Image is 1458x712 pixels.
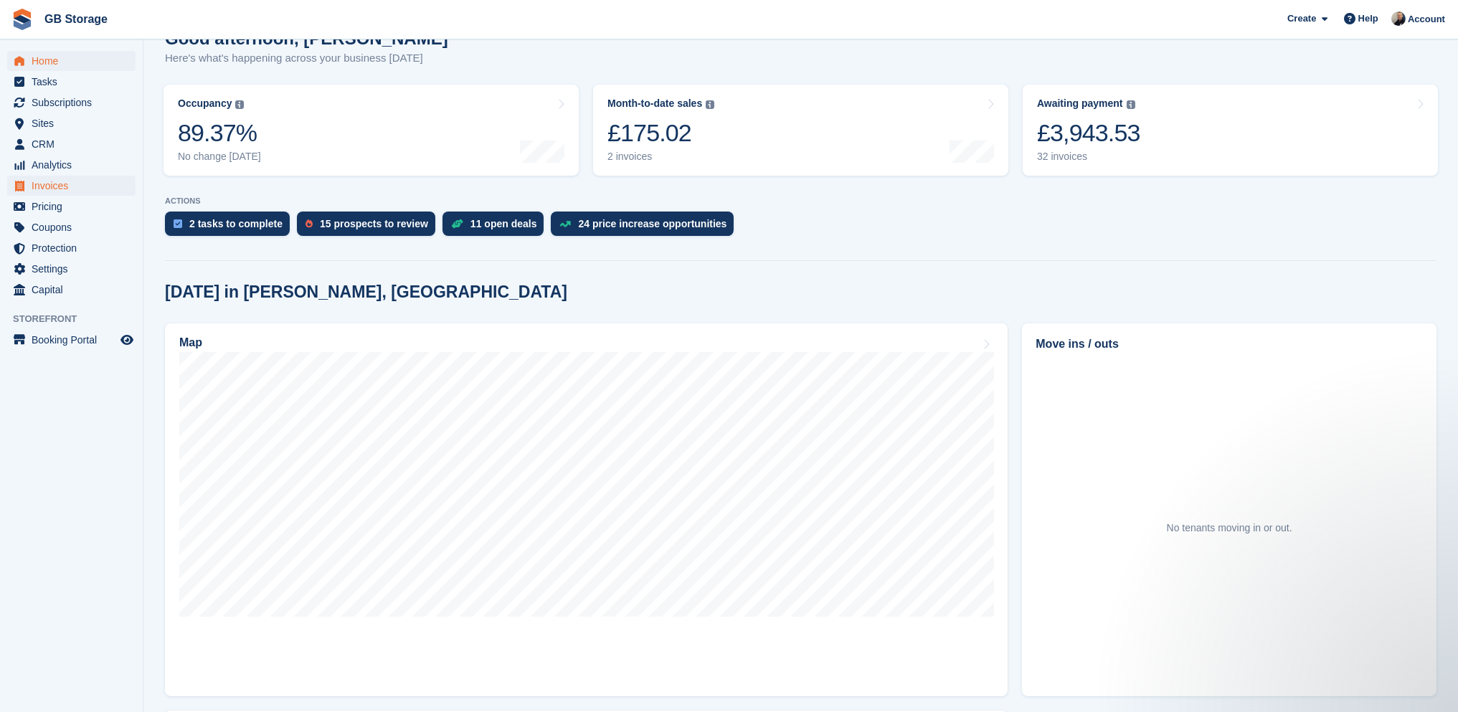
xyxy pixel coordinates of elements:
[607,118,714,148] div: £175.02
[13,312,143,326] span: Storefront
[165,196,1436,206] p: ACTIONS
[7,217,136,237] a: menu
[451,219,463,229] img: deal-1b604bf984904fb50ccaf53a9ad4b4a5d6e5aea283cecdc64d6e3604feb123c2.svg
[7,134,136,154] a: menu
[179,336,202,349] h2: Map
[32,176,118,196] span: Invoices
[165,323,1008,696] a: Map
[7,72,136,92] a: menu
[559,221,571,227] img: price_increase_opportunities-93ffe204e8149a01c8c9dc8f82e8f89637d9d84a8eef4429ea346261dce0b2c0.svg
[165,212,297,243] a: 2 tasks to complete
[118,331,136,348] a: Preview store
[706,100,714,109] img: icon-info-grey-7440780725fd019a000dd9b08b2336e03edf1995a4989e88bcd33f0948082b44.svg
[235,100,244,109] img: icon-info-grey-7440780725fd019a000dd9b08b2336e03edf1995a4989e88bcd33f0948082b44.svg
[174,219,182,228] img: task-75834270c22a3079a89374b754ae025e5fb1db73e45f91037f5363f120a921f8.svg
[11,9,33,30] img: stora-icon-8386f47178a22dfd0bd8f6a31ec36ba5ce8667c1dd55bd0f319d3a0aa187defe.svg
[551,212,741,243] a: 24 price increase opportunities
[1127,100,1135,109] img: icon-info-grey-7440780725fd019a000dd9b08b2336e03edf1995a4989e88bcd33f0948082b44.svg
[7,92,136,113] a: menu
[1408,12,1445,27] span: Account
[32,238,118,258] span: Protection
[7,238,136,258] a: menu
[607,151,714,163] div: 2 invoices
[7,113,136,133] a: menu
[1391,11,1406,26] img: Karl Walker
[7,155,136,175] a: menu
[7,176,136,196] a: menu
[7,51,136,71] a: menu
[178,98,232,110] div: Occupancy
[32,155,118,175] span: Analytics
[306,219,313,228] img: prospect-51fa495bee0391a8d652442698ab0144808aea92771e9ea1ae160a38d050c398.svg
[164,85,579,176] a: Occupancy 89.37% No change [DATE]
[32,259,118,279] span: Settings
[1023,85,1438,176] a: Awaiting payment £3,943.53 32 invoices
[1287,11,1316,26] span: Create
[1037,98,1123,110] div: Awaiting payment
[32,330,118,350] span: Booking Portal
[32,92,118,113] span: Subscriptions
[165,50,448,67] p: Here's what's happening across your business [DATE]
[165,283,567,302] h2: [DATE] in [PERSON_NAME], [GEOGRAPHIC_DATA]
[32,51,118,71] span: Home
[442,212,552,243] a: 11 open deals
[1358,11,1378,26] span: Help
[1167,521,1292,536] div: No tenants moving in or out.
[178,118,261,148] div: 89.37%
[39,7,113,31] a: GB Storage
[470,218,537,229] div: 11 open deals
[297,212,442,243] a: 15 prospects to review
[32,196,118,217] span: Pricing
[178,151,261,163] div: No change [DATE]
[320,218,428,229] div: 15 prospects to review
[7,196,136,217] a: menu
[607,98,702,110] div: Month-to-date sales
[32,280,118,300] span: Capital
[1037,151,1140,163] div: 32 invoices
[32,217,118,237] span: Coupons
[32,134,118,154] span: CRM
[7,280,136,300] a: menu
[593,85,1008,176] a: Month-to-date sales £175.02 2 invoices
[189,218,283,229] div: 2 tasks to complete
[32,72,118,92] span: Tasks
[1036,336,1423,353] h2: Move ins / outs
[1037,118,1140,148] div: £3,943.53
[7,330,136,350] a: menu
[7,259,136,279] a: menu
[32,113,118,133] span: Sites
[578,218,726,229] div: 24 price increase opportunities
